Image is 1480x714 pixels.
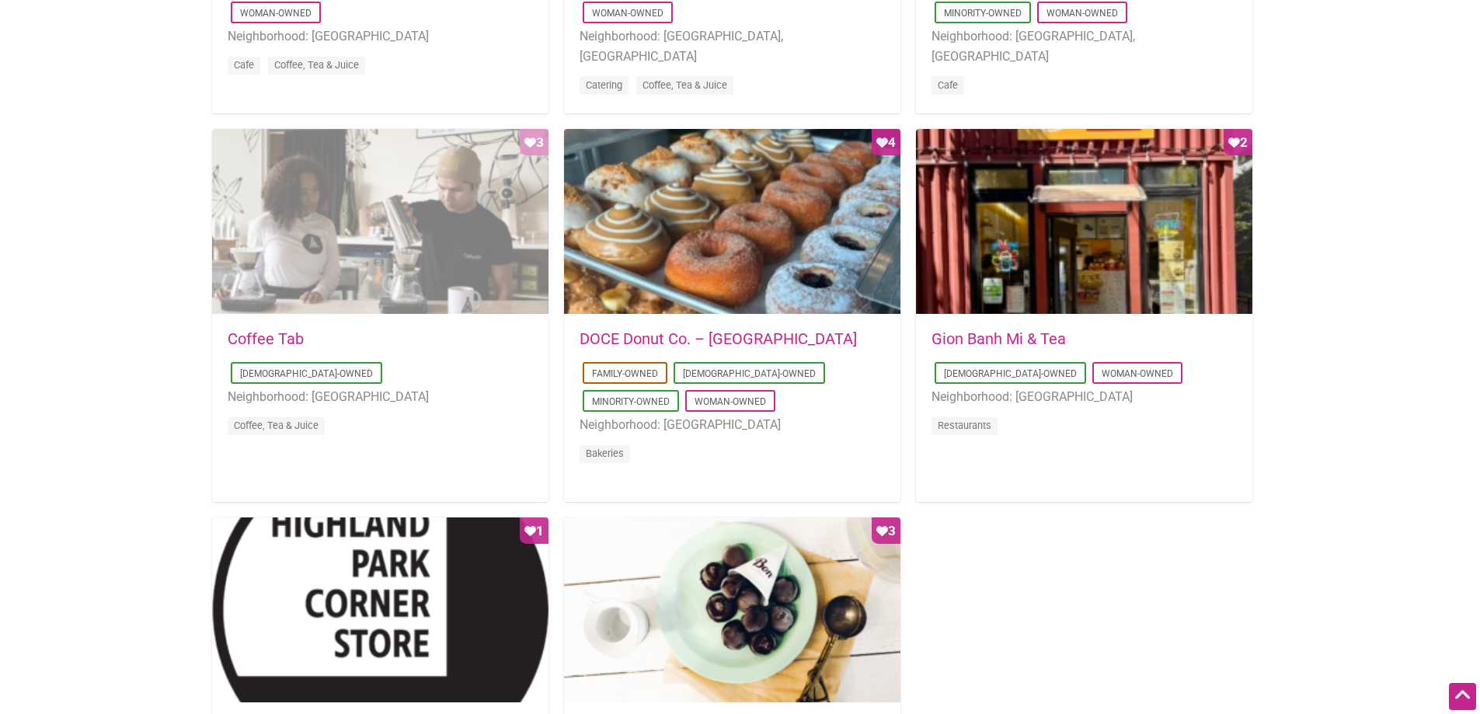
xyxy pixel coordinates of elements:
a: Woman-Owned [1046,8,1118,19]
a: Woman-Owned [592,8,663,19]
a: Woman-Owned [240,8,312,19]
a: Cafe [234,59,254,71]
li: Neighborhood: [GEOGRAPHIC_DATA] [228,387,533,407]
li: Neighborhood: [GEOGRAPHIC_DATA] [580,415,885,435]
a: Cafe [938,79,958,91]
a: Minority-Owned [944,8,1022,19]
li: Neighborhood: [GEOGRAPHIC_DATA], [GEOGRAPHIC_DATA] [580,26,885,66]
li: Neighborhood: [GEOGRAPHIC_DATA] [932,387,1237,407]
a: Coffee, Tea & Juice [234,420,319,431]
a: [DEMOGRAPHIC_DATA]-Owned [944,368,1077,379]
a: Catering [586,79,622,91]
a: [DEMOGRAPHIC_DATA]-Owned [683,368,816,379]
a: Gion Banh Mi & Tea [932,329,1066,348]
a: [DEMOGRAPHIC_DATA]-Owned [240,368,373,379]
a: Family-Owned [592,368,658,379]
a: Coffee, Tea & Juice [274,59,359,71]
a: Woman-Owned [1102,368,1173,379]
li: Neighborhood: [GEOGRAPHIC_DATA], [GEOGRAPHIC_DATA] [932,26,1237,66]
a: Restaurants [938,420,991,431]
a: DOCE Donut Co. – [GEOGRAPHIC_DATA] [580,329,857,348]
a: Woman-Owned [695,396,766,407]
a: Coffee Tab [228,329,304,348]
a: Minority-Owned [592,396,670,407]
div: Scroll Back to Top [1449,683,1476,710]
li: Neighborhood: [GEOGRAPHIC_DATA] [228,26,533,47]
a: Bakeries [586,448,624,459]
a: Coffee, Tea & Juice [642,79,727,91]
